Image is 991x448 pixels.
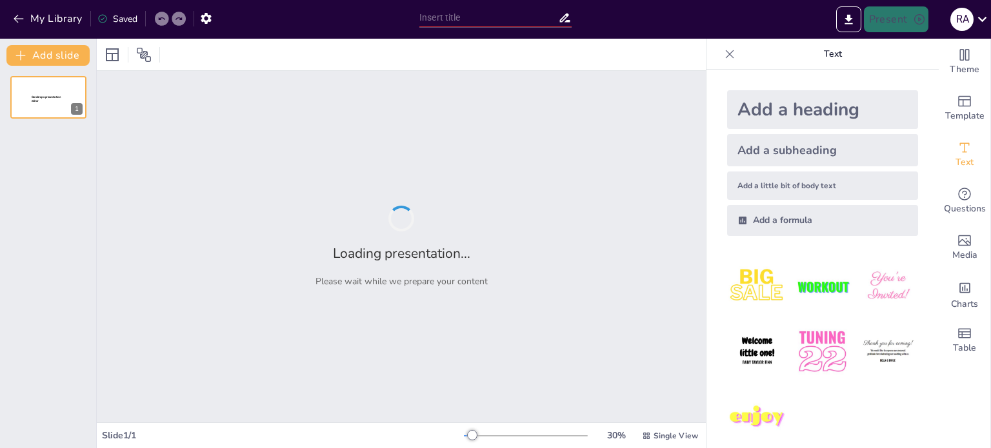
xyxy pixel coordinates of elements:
span: Charts [951,297,978,311]
div: 30 % [601,429,632,442]
div: Add a heading [727,90,918,129]
input: Insert title [419,8,558,27]
img: 5.jpeg [792,322,852,382]
div: Slide 1 / 1 [102,429,464,442]
p: Text [740,39,926,70]
img: 6.jpeg [858,322,918,382]
button: Export to PowerPoint [836,6,861,32]
span: Theme [950,63,979,77]
span: Media [952,248,977,262]
button: My Library [10,8,88,29]
div: Layout [102,44,123,65]
button: Present [864,6,928,32]
span: Sendsteps presentation editor [32,95,61,102]
div: Add ready made slides [939,85,990,131]
span: Single View [654,431,698,441]
div: Get real-time input from your audience [939,178,990,224]
img: 7.jpeg [727,387,787,447]
div: Add a formula [727,205,918,236]
div: Sendsteps presentation editor1 [10,76,86,119]
span: Table [953,341,976,355]
button: Add slide [6,45,90,66]
div: Add a little bit of body text [727,171,918,200]
img: 4.jpeg [727,322,787,382]
div: Add images, graphics, shapes or video [939,224,990,271]
div: Add a subheading [727,134,918,166]
div: Add text boxes [939,131,990,178]
div: R A [950,8,974,31]
span: Template [945,109,985,123]
span: Text [956,155,974,170]
img: 1.jpeg [727,257,787,317]
h2: Loading presentation... [333,244,470,262]
div: Saved [97,13,137,25]
span: Questions [944,202,986,216]
div: Change the overall theme [939,39,990,85]
button: R A [950,6,974,32]
span: Position [136,47,152,63]
p: Please wait while we prepare your content [315,275,488,287]
img: 2.jpeg [792,257,852,317]
div: Add a table [939,317,990,364]
div: 1 [71,103,83,115]
img: 3.jpeg [858,257,918,317]
div: Add charts and graphs [939,271,990,317]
